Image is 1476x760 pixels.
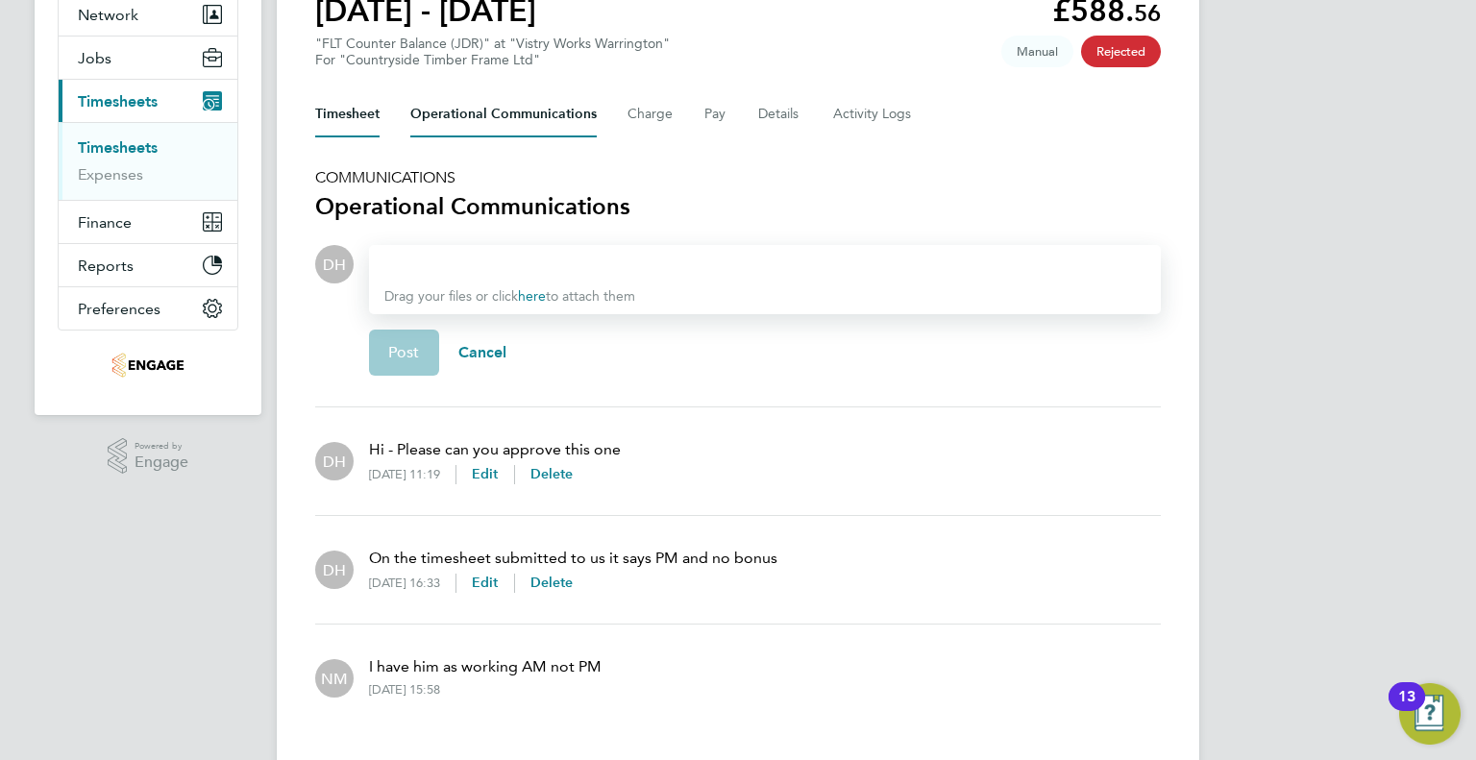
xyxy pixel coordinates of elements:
span: Edit [472,575,499,591]
span: Delete [530,575,574,591]
div: [DATE] 16:33 [369,576,455,591]
span: Timesheets [78,92,158,110]
button: Reports [59,244,237,286]
button: Delete [530,465,574,484]
button: Finance [59,201,237,243]
span: Cancel [458,343,507,361]
span: Reports [78,257,134,275]
span: NM [321,668,348,689]
button: Delete [530,574,574,593]
button: Open Resource Center, 13 new notifications [1399,683,1461,745]
button: Timesheets [59,80,237,122]
h3: Operational Communications [315,191,1161,222]
span: DH [323,451,346,472]
span: Preferences [78,300,160,318]
button: Edit [472,465,499,484]
button: Operational Communications [410,91,597,137]
div: Danielle Harris [315,245,354,283]
a: Timesheets [78,138,158,157]
p: I have him as working AM not PM [369,655,602,678]
button: Jobs [59,37,237,79]
span: Jobs [78,49,111,67]
div: "FLT Counter Balance (JDR)" at "Vistry Works Warrington" [315,36,670,68]
div: [DATE] 11:19 [369,467,455,482]
div: 13 [1398,697,1415,722]
button: Pay [704,91,727,137]
span: DH [323,254,346,275]
a: Expenses [78,165,143,184]
a: here [518,288,546,305]
div: [DATE] 15:58 [369,682,440,698]
a: Go to home page [58,350,238,380]
span: Drag your files or click to attach them [384,288,635,305]
div: Naomi Mutter [315,659,354,698]
button: Charge [627,91,674,137]
span: Delete [530,466,574,482]
div: Danielle Harris [315,442,354,480]
button: Preferences [59,287,237,330]
span: Engage [135,454,188,471]
p: On the timesheet submitted to us it says PM and no bonus [369,547,777,570]
button: Edit [472,574,499,593]
button: Details [758,91,802,137]
div: Danielle Harris [315,551,354,589]
span: This timesheet was manually created. [1001,36,1073,67]
span: Network [78,6,138,24]
button: Cancel [439,330,527,376]
span: DH [323,559,346,580]
span: This timesheet has been rejected. [1081,36,1161,67]
p: Hi - Please can you approve this one [369,438,621,461]
span: Finance [78,213,132,232]
img: jdr-logo-retina.png [111,350,184,380]
div: For "Countryside Timber Frame Ltd" [315,52,670,68]
span: Powered by [135,438,188,454]
a: Powered byEngage [108,438,189,475]
div: Timesheets [59,122,237,200]
span: Edit [472,466,499,482]
h5: COMMUNICATIONS [315,168,1161,187]
button: Timesheet [315,91,380,137]
button: Activity Logs [833,91,914,137]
